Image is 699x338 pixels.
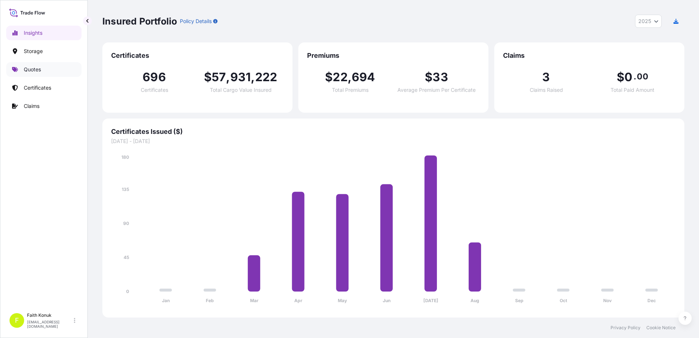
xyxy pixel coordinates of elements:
[6,62,82,77] a: Quotes
[27,320,72,328] p: [EMAIL_ADDRESS][DOMAIN_NAME]
[121,154,129,160] tspan: 180
[24,102,39,110] p: Claims
[255,71,277,83] span: 222
[646,325,676,331] a: Cookie Notice
[432,71,448,83] span: 33
[515,298,524,303] tspan: Sep
[141,87,168,93] span: Certificates
[230,71,251,83] span: 931
[471,298,479,303] tspan: Aug
[352,71,375,83] span: 694
[6,99,82,113] a: Claims
[425,71,432,83] span: $
[647,298,656,303] tspan: Dec
[560,298,567,303] tspan: Oct
[162,298,170,303] tspan: Jan
[307,51,480,60] span: Premiums
[423,298,438,303] tspan: [DATE]
[212,71,226,83] span: 57
[6,44,82,59] a: Storage
[611,87,654,93] span: Total Paid Amount
[24,48,43,55] p: Storage
[24,84,51,91] p: Certificates
[348,71,352,83] span: ,
[111,138,676,145] span: [DATE] - [DATE]
[143,71,166,83] span: 696
[126,289,129,294] tspan: 0
[102,15,177,27] p: Insured Portfolio
[325,71,333,83] span: $
[180,18,212,25] p: Policy Details
[27,312,72,318] p: Faith Konuk
[603,298,612,303] tspan: Nov
[530,87,563,93] span: Claims Raised
[294,298,302,303] tspan: Apr
[24,29,42,37] p: Insights
[15,317,19,324] span: F
[332,87,369,93] span: Total Premiums
[251,71,255,83] span: ,
[338,298,347,303] tspan: May
[122,187,129,192] tspan: 135
[250,298,258,303] tspan: Mar
[6,80,82,95] a: Certificates
[542,71,550,83] span: 3
[503,51,676,60] span: Claims
[226,71,230,83] span: ,
[333,71,347,83] span: 22
[383,298,390,303] tspan: Jun
[637,74,648,79] span: 00
[624,71,632,83] span: 0
[397,87,476,93] span: Average Premium Per Certificate
[206,298,214,303] tspan: Feb
[611,325,641,331] a: Privacy Policy
[210,87,272,93] span: Total Cargo Value Insured
[638,18,651,25] span: 2025
[24,66,41,73] p: Quotes
[634,74,636,79] span: .
[111,127,676,136] span: Certificates Issued ($)
[111,51,284,60] span: Certificates
[124,255,129,260] tspan: 45
[204,71,212,83] span: $
[635,15,662,28] button: Year Selector
[123,221,129,226] tspan: 90
[617,71,624,83] span: $
[6,26,82,40] a: Insights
